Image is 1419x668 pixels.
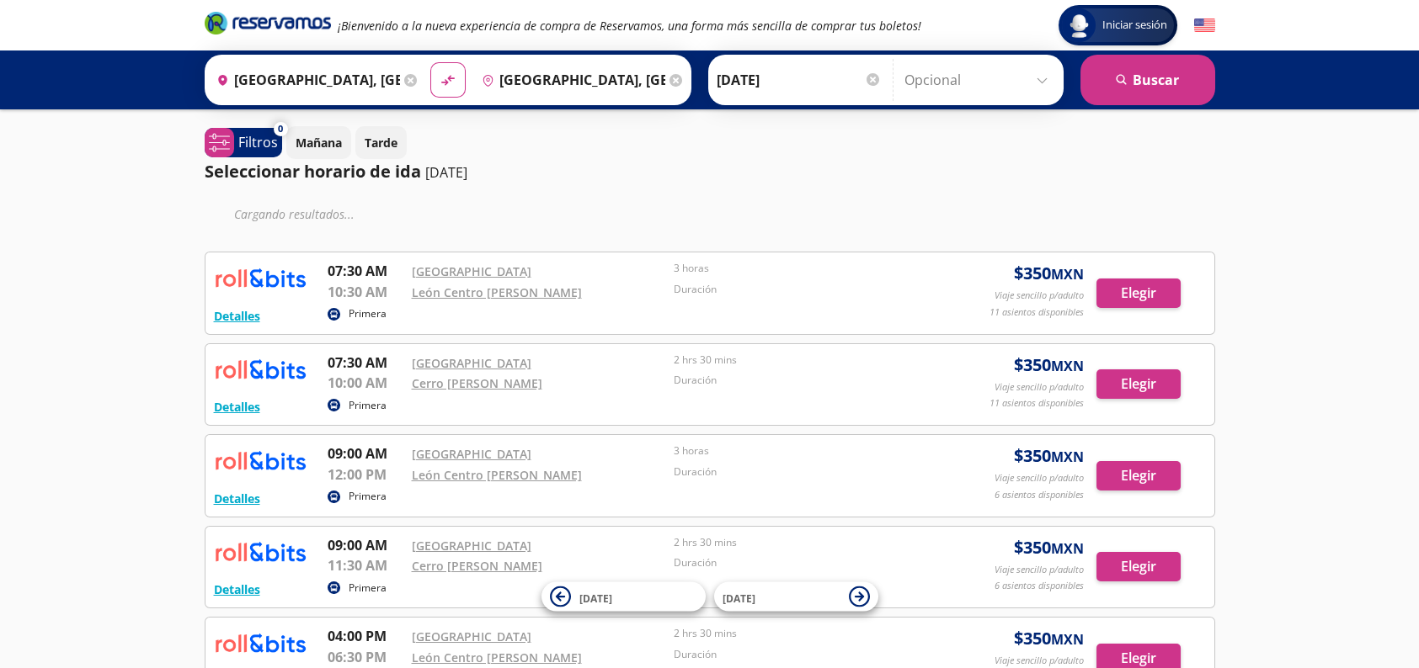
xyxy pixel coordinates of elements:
p: Primera [349,581,387,596]
span: [DATE] [579,591,612,605]
p: Viaje sencillo p/adulto [995,654,1084,668]
p: 10:00 AM [328,373,403,393]
a: León Centro [PERSON_NAME] [412,284,582,300]
p: Viaje sencillo p/adulto [995,380,1084,395]
small: MXN [1051,630,1084,649]
p: 11 asientos disponibles [990,396,1084,411]
p: 3 horas [674,261,928,276]
a: Brand Logo [205,10,331,40]
p: Duración [674,282,928,297]
p: Tarde [365,134,397,151]
a: León Centro [PERSON_NAME] [412,649,582,665]
button: Detalles [214,581,260,598]
p: 07:30 AM [328,261,403,281]
span: $ 350 [1014,626,1084,651]
p: 09:00 AM [328,443,403,464]
span: [DATE] [723,591,755,605]
em: ¡Bienvenido a la nueva experiencia de compra de Reservamos, una forma más sencilla de comprar tus... [338,18,921,34]
i: Brand Logo [205,10,331,35]
p: 09:00 AM [328,535,403,555]
span: 0 [278,122,283,136]
p: Duración [674,464,928,480]
img: RESERVAMOS [214,261,307,294]
a: [GEOGRAPHIC_DATA] [412,355,531,371]
p: [DATE] [425,162,467,183]
p: 12:00 PM [328,464,403,485]
input: Elegir Fecha [717,59,882,101]
small: MXN [1051,357,1084,375]
span: $ 350 [1014,443,1084,469]
p: 11 asientos disponibles [990,305,1084,320]
p: 10:30 AM [328,282,403,302]
button: Elegir [1096,461,1181,490]
input: Opcional [904,59,1055,101]
p: Duración [674,647,928,662]
button: Detalles [214,307,260,325]
a: [GEOGRAPHIC_DATA] [412,538,531,554]
a: Cerro [PERSON_NAME] [412,375,542,391]
small: MXN [1051,265,1084,284]
button: [DATE] [541,582,706,612]
p: 6 asientos disponibles [995,579,1084,593]
a: [GEOGRAPHIC_DATA] [412,628,531,644]
button: 0Filtros [205,128,282,157]
small: MXN [1051,539,1084,558]
p: 04:00 PM [328,626,403,646]
p: Filtros [238,132,278,152]
p: 11:30 AM [328,555,403,575]
p: Primera [349,489,387,504]
p: 07:30 AM [328,353,403,373]
p: Seleccionar horario de ida [205,159,421,184]
p: Primera [349,306,387,321]
p: Viaje sencillo p/adulto [995,471,1084,485]
p: 3 horas [674,443,928,459]
p: Mañana [296,134,342,151]
button: Tarde [355,126,407,159]
span: $ 350 [1014,353,1084,378]
button: Elegir [1096,552,1181,581]
span: $ 350 [1014,261,1084,286]
p: Viaje sencillo p/adulto [995,289,1084,303]
input: Buscar Destino [475,59,665,101]
img: RESERVAMOS [214,626,307,660]
button: [DATE] [714,582,878,612]
button: Detalles [214,490,260,507]
p: Duración [674,373,928,388]
input: Buscar Origen [210,59,400,101]
p: 2 hrs 30 mins [674,535,928,550]
p: 2 hrs 30 mins [674,353,928,368]
small: MXN [1051,448,1084,466]
p: 06:30 PM [328,647,403,667]
button: Elegir [1096,369,1181,399]
p: 6 asientos disponibles [995,488,1084,502]
img: RESERVAMOS [214,535,307,569]
span: $ 350 [1014,535,1084,560]
p: Primera [349,398,387,413]
span: Iniciar sesión [1096,17,1174,34]
a: Cerro [PERSON_NAME] [412,558,542,574]
button: Buscar [1080,55,1215,105]
p: Duración [674,555,928,570]
em: Cargando resultados ... [234,206,355,222]
a: [GEOGRAPHIC_DATA] [412,263,531,279]
button: Elegir [1096,278,1181,308]
button: English [1194,15,1215,36]
button: Detalles [214,398,260,416]
p: 2 hrs 30 mins [674,626,928,641]
img: RESERVAMOS [214,353,307,386]
button: Mañana [286,126,351,159]
a: León Centro [PERSON_NAME] [412,467,582,483]
p: Viaje sencillo p/adulto [995,563,1084,577]
img: RESERVAMOS [214,443,307,477]
a: [GEOGRAPHIC_DATA] [412,446,531,462]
